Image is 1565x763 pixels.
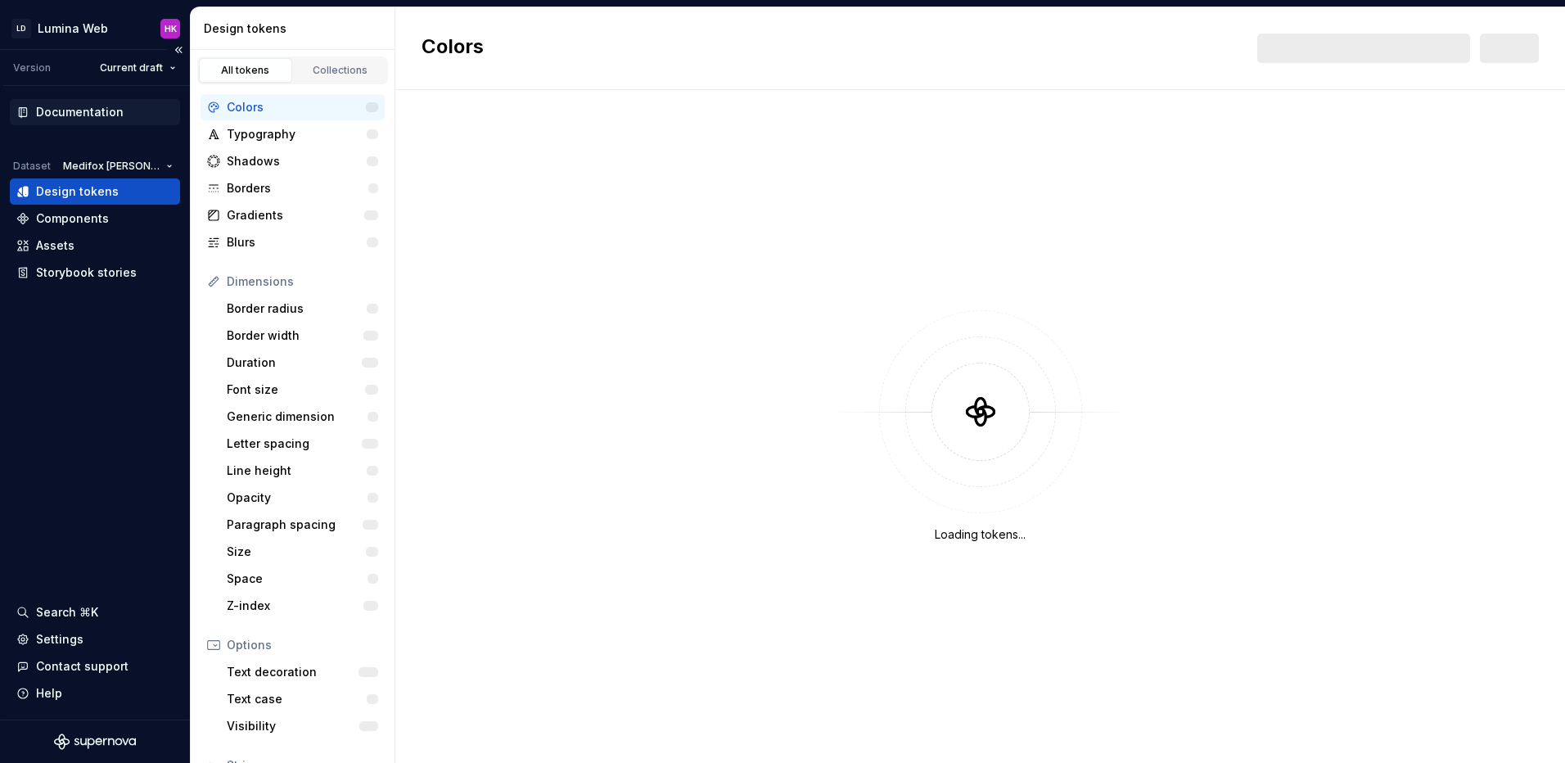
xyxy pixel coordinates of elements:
div: Text case [227,691,367,707]
a: Typography [201,121,385,147]
div: Font size [227,381,365,398]
div: Lumina Web [38,20,108,37]
div: Z-index [227,598,363,614]
a: Paragraph spacing [220,512,385,538]
div: Letter spacing [227,436,362,452]
button: Collapse sidebar [167,38,190,61]
a: Assets [10,233,180,259]
a: Text case [220,686,385,712]
div: All tokens [205,64,286,77]
div: Line height [227,463,367,479]
div: LD [11,19,31,38]
div: Opacity [227,490,368,506]
div: Search ⌘K [36,604,98,621]
div: Storybook stories [36,264,137,281]
a: Shadows [201,148,385,174]
a: Duration [220,350,385,376]
div: Dimensions [227,273,378,290]
div: Settings [36,631,83,648]
a: Text decoration [220,659,385,685]
div: Size [227,544,366,560]
a: Blurs [201,229,385,255]
button: Help [10,680,180,707]
div: Version [13,61,51,74]
span: Medifox [PERSON_NAME] [63,160,160,173]
a: Letter spacing [220,431,385,457]
div: Dataset [13,160,51,173]
div: Blurs [227,234,367,251]
a: Colors [201,94,385,120]
a: Storybook stories [10,260,180,286]
div: Duration [227,354,362,371]
a: Documentation [10,99,180,125]
div: Components [36,210,109,227]
a: Borders [201,175,385,201]
div: Generic dimension [227,409,368,425]
div: Space [227,571,368,587]
div: Shadows [227,153,367,169]
a: Opacity [220,485,385,511]
div: Borders [227,180,368,196]
div: Collections [300,64,381,77]
button: Current draft [92,56,183,79]
div: Colors [227,99,366,115]
button: Medifox [PERSON_NAME] [56,155,180,178]
h2: Colors [422,34,484,63]
div: Design tokens [204,20,388,37]
svg: Supernova Logo [54,734,136,750]
a: Size [220,539,385,565]
button: Search ⌘K [10,599,180,625]
div: Options [227,637,378,653]
div: Help [36,685,62,702]
div: Design tokens [36,183,119,200]
div: Contact support [36,658,129,675]
a: Border width [220,323,385,349]
div: Assets [36,237,74,254]
a: Line height [220,458,385,484]
a: Settings [10,626,180,652]
span: Current draft [100,61,163,74]
div: Visibility [227,718,359,734]
div: Loading tokens... [935,526,1026,543]
button: Contact support [10,653,180,679]
div: HK [165,22,177,35]
div: Paragraph spacing [227,517,363,533]
a: Font size [220,377,385,403]
div: Documentation [36,104,124,120]
a: Border radius [220,296,385,322]
a: Gradients [201,202,385,228]
a: Z-index [220,593,385,619]
a: Space [220,566,385,592]
div: Gradients [227,207,364,223]
div: Border width [227,327,363,344]
div: Text decoration [227,664,359,680]
button: LDLumina WebHK [3,11,187,46]
a: Components [10,205,180,232]
div: Border radius [227,300,367,317]
div: Typography [227,126,367,142]
a: Design tokens [10,178,180,205]
a: Visibility [220,713,385,739]
a: Generic dimension [220,404,385,430]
